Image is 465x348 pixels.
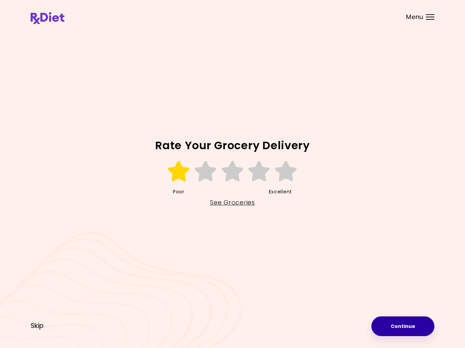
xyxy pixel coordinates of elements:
[31,140,434,151] h2: Rate Your Grocery Delivery
[406,14,423,20] span: Menu
[269,187,292,197] span: Excellent
[210,197,255,208] a: See Groceries
[31,12,64,24] img: RxDiet
[31,322,44,330] button: Skip
[371,316,434,336] button: Continue
[173,187,185,197] span: Poor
